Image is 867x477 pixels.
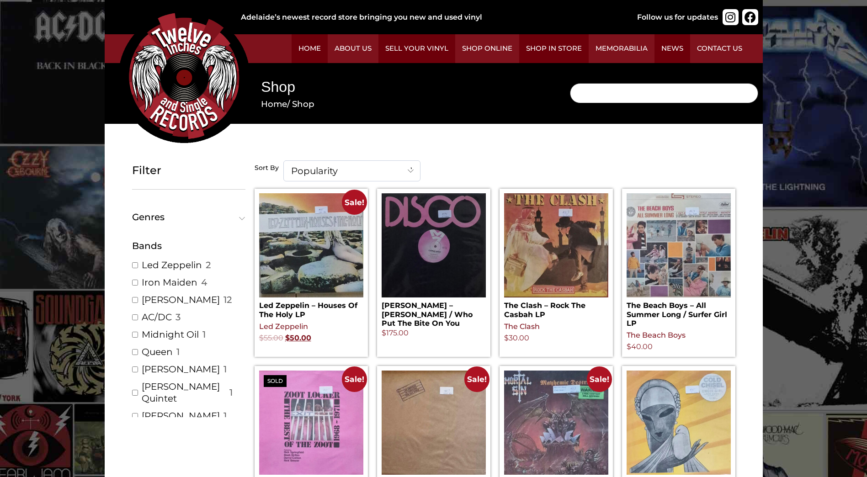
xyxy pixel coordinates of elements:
[342,190,367,215] span: Sale!
[589,34,654,63] a: Memorabilia
[284,161,420,181] span: Popularity
[627,193,731,328] a: The Beach Boys – All Summer Long / Surfer Girl LP
[627,193,731,297] img: The Beach Boys – All Summer Long / Surfer Girl LP
[328,34,378,63] a: About Us
[654,34,690,63] a: News
[627,297,731,328] h2: The Beach Boys – All Summer Long / Surfer Girl LP
[132,212,241,222] span: Genres
[464,366,489,392] span: Sale!
[223,363,227,375] span: 1
[285,334,290,342] span: $
[176,346,180,358] span: 1
[504,371,608,475] img: Mortal Sin – Mayhemic Destruction LP
[382,371,486,475] img: Led Zeppelin – In Through The Out Door LP
[259,334,264,342] span: $
[627,342,653,351] bdi: 40.00
[259,371,363,475] img: The Zoot – Zoot Locker (The Best Of The Zoot - 1968-1971
[223,410,227,422] span: 1
[142,346,173,358] a: Queen
[627,371,731,475] img: Cold Chisel – Choir Girl LP
[142,294,220,306] a: [PERSON_NAME]
[264,375,287,387] span: Sold
[142,329,199,340] a: Midnight Oil
[201,276,207,288] span: 4
[342,366,367,392] span: Sale!
[142,381,226,404] a: [PERSON_NAME] Quintet
[283,160,420,181] span: Popularity
[223,294,232,306] span: 12
[132,239,245,253] div: Bands
[259,322,308,331] a: Led Zeppelin
[455,34,519,63] a: Shop Online
[504,297,608,318] h2: The Clash – Rock The Casbah LP
[176,311,181,323] span: 3
[637,12,718,23] div: Follow us for updates
[259,193,363,297] img: Led Zeppelin – Houses Of The Holy LP
[259,334,283,342] bdi: 55.00
[690,34,749,63] a: Contact Us
[255,164,279,172] h5: Sort By
[229,387,233,398] span: 1
[382,329,409,337] bdi: 175.00
[261,98,542,111] nav: Breadcrumb
[241,12,607,23] div: Adelaide’s newest record store bringing you new and used vinyl
[627,331,686,339] a: The Beach Boys
[142,410,220,422] a: [PERSON_NAME]
[142,259,202,271] a: Led Zeppelin
[285,334,311,342] bdi: 50.00
[504,322,540,331] a: The Clash
[261,99,287,109] a: Home
[292,34,328,63] a: Home
[132,212,245,222] button: Genres
[519,34,589,63] a: Shop in Store
[142,311,172,323] a: AC/DC
[202,329,206,340] span: 1
[206,259,211,271] span: 2
[142,363,220,375] a: [PERSON_NAME]
[132,164,245,177] h5: Filter
[504,334,529,342] bdi: 30.00
[382,193,486,339] a: [PERSON_NAME] – [PERSON_NAME] / Who Put The Bite On You $175.00
[587,366,612,392] span: Sale!
[627,342,631,351] span: $
[261,77,542,97] h1: Shop
[570,83,758,103] input: Search
[382,297,486,328] h2: [PERSON_NAME] – [PERSON_NAME] / Who Put The Bite On You
[504,334,509,342] span: $
[378,34,455,63] a: Sell Your Vinyl
[259,193,363,318] a: Sale! Led Zeppelin – Houses Of The Holy LP
[382,329,386,337] span: $
[382,193,486,297] img: Ralph White – Fancy Dan / Who Put The Bite On You
[504,193,608,318] a: The Clash – Rock The Casbah LP
[259,297,363,318] h2: Led Zeppelin – Houses Of The Holy LP
[504,193,608,297] img: The Clash – Rock The Casbah LP
[142,276,197,288] a: Iron Maiden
